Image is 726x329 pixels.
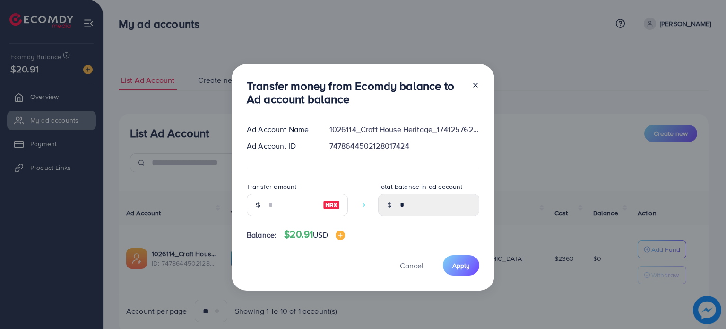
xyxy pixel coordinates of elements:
span: Cancel [400,260,423,271]
div: 7478644502128017424 [322,141,487,151]
span: USD [313,230,328,240]
div: Ad Account ID [239,141,322,151]
button: Cancel [388,255,435,276]
div: Ad Account Name [239,124,322,135]
img: image [336,231,345,240]
label: Total balance in ad account [378,182,462,191]
button: Apply [443,255,479,276]
img: image [323,199,340,211]
span: Apply [452,261,470,270]
label: Transfer amount [247,182,296,191]
h3: Transfer money from Ecomdy balance to Ad account balance [247,79,464,107]
span: Balance: [247,230,277,240]
div: 1026114_Craft House Heritage_1741257625124 [322,124,487,135]
h4: $20.91 [284,229,345,240]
